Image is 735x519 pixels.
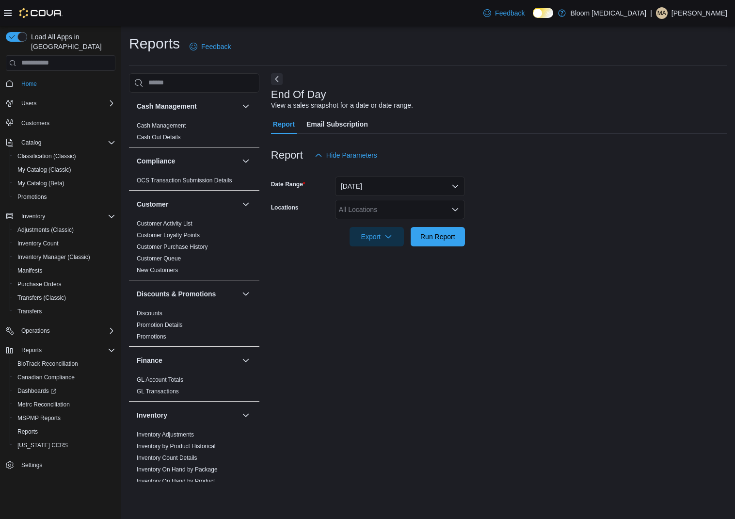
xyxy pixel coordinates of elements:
div: Discounts & Promotions [129,308,259,346]
label: Date Range [271,180,305,188]
span: Adjustments (Classic) [14,224,115,236]
span: Report [273,114,295,134]
div: Customer [129,218,259,280]
span: Inventory Count [14,238,115,249]
p: | [650,7,652,19]
h3: Cash Management [137,101,197,111]
h3: Customer [137,199,168,209]
span: Manifests [17,267,42,275]
span: MSPMP Reports [14,412,115,424]
button: Inventory Count [10,237,119,250]
nav: Complex example [6,73,115,498]
a: Adjustments (Classic) [14,224,78,236]
span: Customers [17,117,115,129]
a: Promotion Details [137,322,183,328]
span: MA [657,7,666,19]
span: Adjustments (Classic) [17,226,74,234]
button: Users [2,97,119,110]
button: Manifests [10,264,119,277]
h3: Report [271,149,303,161]
button: Open list of options [451,206,459,213]
button: Cash Management [137,101,238,111]
button: Users [17,97,40,109]
span: Load All Apps in [GEOGRAPHIC_DATA] [27,32,115,51]
span: Inventory [17,211,115,222]
button: Adjustments (Classic) [10,223,119,237]
button: Catalog [2,136,119,149]
h3: Discounts & Promotions [137,289,216,299]
span: Reports [17,428,38,436]
span: Reports [14,426,115,438]
h1: Reports [129,34,180,53]
a: Classification (Classic) [14,150,80,162]
span: Feedback [201,42,231,51]
a: GL Transactions [137,388,179,395]
a: Inventory On Hand by Package [137,466,218,473]
button: Compliance [137,156,238,166]
a: Feedback [479,3,528,23]
button: Purchase Orders [10,277,119,291]
button: Operations [17,325,54,337]
span: Dashboards [14,385,115,397]
a: Cash Out Details [137,134,181,141]
span: Dashboards [17,387,56,395]
a: OCS Transaction Submission Details [137,177,232,184]
button: Reports [10,425,119,438]
a: BioTrack Reconciliation [14,358,82,370]
button: BioTrack Reconciliation [10,357,119,371]
a: Customers [17,117,53,129]
button: Discounts & Promotions [240,288,252,300]
button: Reports [17,344,46,356]
button: Inventory [17,211,49,222]
a: My Catalog (Beta) [14,178,68,189]
a: Transfers (Classic) [14,292,70,304]
span: My Catalog (Classic) [14,164,115,176]
span: Reports [17,344,115,356]
span: BioTrack Reconciliation [14,358,115,370]
a: Canadian Compliance [14,372,79,383]
a: Inventory Adjustments [137,431,194,438]
a: Discounts [137,310,162,317]
span: Metrc Reconciliation [17,401,70,408]
label: Locations [271,204,299,211]
span: Run Report [420,232,455,242]
span: MSPMP Reports [17,414,61,422]
span: Feedback [495,8,525,18]
span: Operations [17,325,115,337]
button: Finance [240,355,252,366]
span: Purchase Orders [14,278,115,290]
a: Cash Management [137,122,186,129]
h3: Finance [137,356,162,365]
span: Inventory Manager (Classic) [14,251,115,263]
button: Inventory [2,210,119,223]
button: Inventory [137,410,238,420]
a: My Catalog (Classic) [14,164,75,176]
span: Catalog [17,137,115,148]
button: Operations [2,324,119,338]
a: [US_STATE] CCRS [14,439,72,451]
span: Catalog [21,139,41,146]
a: MSPMP Reports [14,412,64,424]
span: Settings [21,461,42,469]
a: Inventory Count Details [137,454,197,461]
button: Classification (Classic) [10,149,119,163]
button: Export [350,227,404,246]
button: Transfers [10,305,119,318]
span: My Catalog (Classic) [17,166,71,174]
span: Reports [21,346,42,354]
p: Bloom [MEDICAL_DATA] [571,7,647,19]
a: Promotions [14,191,51,203]
a: Reports [14,426,42,438]
span: Promotions [14,191,115,203]
span: Export [355,227,398,246]
button: Reports [2,343,119,357]
span: Canadian Compliance [14,372,115,383]
button: [US_STATE] CCRS [10,438,119,452]
button: MSPMP Reports [10,411,119,425]
a: Inventory On Hand by Product [137,478,215,485]
h3: Inventory [137,410,167,420]
button: [DATE] [335,177,465,196]
button: Inventory Manager (Classic) [10,250,119,264]
a: Customer Activity List [137,220,192,227]
button: Cash Management [240,100,252,112]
